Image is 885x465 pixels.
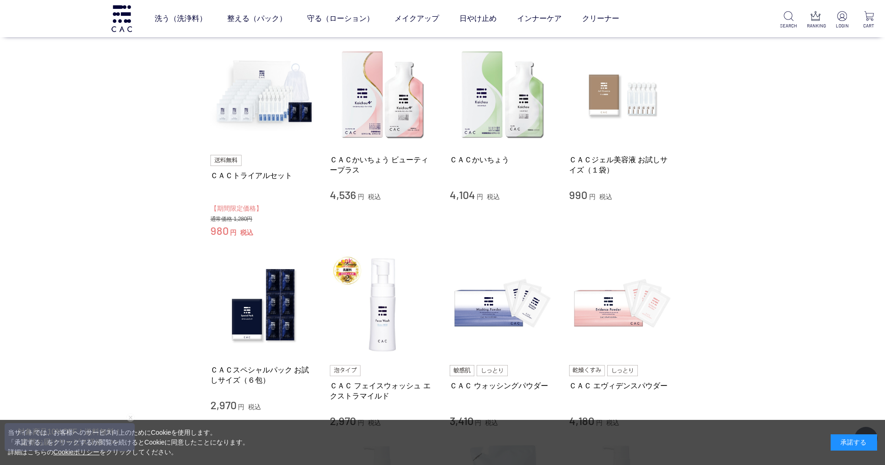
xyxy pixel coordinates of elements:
[780,22,797,29] p: SEARCH
[210,171,316,180] a: ＣＡＣトライアルセット
[110,5,133,32] img: logo
[450,414,473,427] span: 3,410
[210,365,316,385] a: ＣＡＣスペシャルパック お試しサイズ（６包）
[487,193,500,200] span: 税込
[155,6,207,32] a: 洗う（洗浄料）
[210,398,236,412] span: 2,970
[330,252,436,358] img: ＣＡＣ フェイスウォッシュ エクストラマイルド
[477,365,507,376] img: しっとり
[450,188,475,201] span: 4,104
[368,419,381,426] span: 税込
[230,229,236,236] span: 円
[860,22,878,29] p: CART
[833,11,851,29] a: LOGIN
[450,42,556,148] img: ＣＡＣかいちょう
[450,381,556,391] a: ＣＡＣ ウォッシングパウダー
[807,11,824,29] a: RANKING
[450,365,475,376] img: 敏感肌
[589,193,596,200] span: 円
[210,252,316,358] img: ＣＡＣスペシャルパック お試しサイズ（６包）
[569,188,587,201] span: 990
[248,403,261,411] span: 税込
[358,419,364,426] span: 円
[358,193,364,200] span: 円
[569,155,675,175] a: ＣＡＣジェル美容液 お試しサイズ（１袋）
[450,252,556,358] img: ＣＡＣ ウォッシングパウダー
[210,216,316,223] div: 通常価格 1,280円
[833,22,851,29] p: LOGIN
[607,365,638,376] img: しっとり
[807,22,824,29] p: RANKING
[210,42,316,148] img: ＣＡＣトライアルセット
[569,381,675,391] a: ＣＡＣ エヴィデンスパウダー
[475,419,481,426] span: 円
[368,193,381,200] span: 税込
[210,224,229,237] span: 980
[330,155,436,175] a: ＣＡＣかいちょう ビューティープラス
[459,6,497,32] a: 日やけ止め
[238,403,244,411] span: 円
[330,42,436,148] img: ＣＡＣかいちょう ビューティープラス
[517,6,562,32] a: インナーケア
[210,155,242,166] img: 送料無料
[307,6,374,32] a: 守る（ローション）
[450,155,556,165] a: ＣＡＣかいちょう
[485,419,498,426] span: 税込
[240,229,253,236] span: 税込
[330,365,361,376] img: 泡タイプ
[569,42,675,148] img: ＣＡＣジェル美容液 お試しサイズ（１袋）
[330,414,356,427] span: 2,970
[227,6,287,32] a: 整える（パック）
[477,193,483,200] span: 円
[330,381,436,401] a: ＣＡＣ フェイスウォッシュ エクストラマイルド
[210,203,316,214] div: 【期間限定価格】
[780,11,797,29] a: SEARCH
[582,6,619,32] a: クリーナー
[606,419,619,426] span: 税込
[596,419,603,426] span: 円
[831,434,877,451] div: 承諾する
[599,193,612,200] span: 税込
[330,188,356,201] span: 4,536
[569,365,605,376] img: 乾燥くすみ
[394,6,439,32] a: メイクアップ
[860,11,878,29] a: CART
[569,252,675,358] img: ＣＡＣ エヴィデンスパウダー
[569,414,594,427] span: 4,180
